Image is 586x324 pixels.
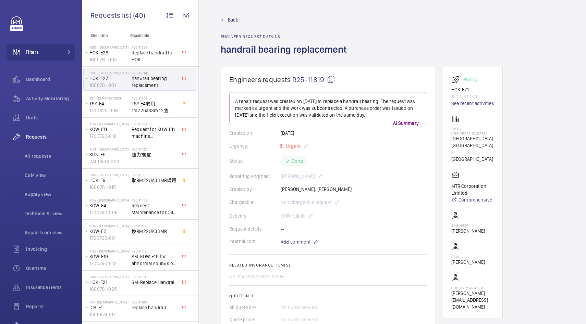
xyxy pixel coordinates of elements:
[89,198,129,202] p: KOW - [GEOGRAPHIC_DATA]
[89,311,129,318] p: 1500874-001
[89,173,129,177] p: HOK - [GEOGRAPHIC_DATA]
[89,126,129,133] p: KOW-E11
[451,259,485,265] p: [PERSON_NAME]
[451,196,494,203] a: Comprehensive
[229,263,427,268] h2: Related insurance item(s)
[292,75,335,84] span: R25-11819
[89,49,129,56] p: HOK-E26
[89,107,129,114] p: 1700820-006
[451,75,462,83] img: escalator.svg
[26,76,75,83] span: Dashboard
[89,96,129,100] p: TSY - Tsing Yi Station
[89,75,129,82] p: HOK-E22
[25,153,75,159] span: All requests
[89,279,129,286] p: HOK-E21
[89,133,129,140] p: 1700790-018
[229,75,291,84] span: Engineers requests
[89,71,129,75] p: HOK - [GEOGRAPHIC_DATA]
[132,71,177,75] h2: R25-11819
[26,246,75,252] span: Invoicing
[132,224,177,228] h2: R25-11430
[89,202,129,209] p: KOW-E4
[132,173,177,177] h2: R25-11505
[89,151,129,158] p: SUN-E5
[89,253,129,260] p: KOW-E19
[132,100,177,114] span: TSY E4取用rm22ua33mr 2隻
[281,238,310,245] span: Add comment
[451,255,485,259] p: CSM
[26,265,75,272] span: Overtime
[132,253,177,267] span: SM-KOW-E19 for abnormal sounds of coupling damper
[451,93,494,100] p: 1600761-001
[221,34,351,39] h2: Engineer request details
[451,100,494,107] a: See recent activities
[132,202,177,216] span: Request Maintenance for Oil Leaking & abnormal noise
[132,49,177,63] span: Replace handrail for HOK
[228,16,238,23] span: Back
[390,120,422,127] p: AI Summary
[451,183,494,196] p: MTR Corporation Limited
[132,304,177,311] span: replace handrail
[132,279,177,286] span: SM-Replace Handrail
[132,96,177,100] h2: R25-11803
[132,228,177,235] span: 換RM22UA33MR
[132,249,177,253] h2: R25-11312
[132,151,177,158] span: 迫力拖皮
[89,100,129,107] p: TSY-E4
[235,98,422,118] p: A repair request was created on [DATE] to replace a handrail bearing. The request was marked as u...
[464,78,476,81] p: Working
[90,11,133,20] span: Requests list
[89,184,129,191] p: 1600761-015
[132,45,177,49] h2: R25-11824
[25,172,75,179] span: CSM view
[89,158,129,165] p: 2400938-003
[89,56,129,63] p: 1600761-003
[89,224,129,228] p: KOW - [GEOGRAPHIC_DATA]
[132,147,177,151] h2: R25-11622
[89,304,129,311] p: DIS-E1
[26,284,75,291] span: Insurance items
[25,210,75,217] span: Technical S. view
[451,290,494,310] p: [PERSON_NAME][EMAIL_ADDRESS][DOMAIN_NAME]
[89,147,129,151] p: SUN - [GEOGRAPHIC_DATA]
[89,122,129,126] p: KOW - [GEOGRAPHIC_DATA]
[451,135,494,149] p: [GEOGRAPHIC_DATA] [GEOGRAPHIC_DATA]
[25,191,75,198] span: Supply view
[26,114,75,121] span: Units
[26,95,75,102] span: Activity Monitoring
[451,286,494,290] p: Supply manager
[25,229,75,236] span: Repair team view
[451,223,485,228] p: Engineer
[132,122,177,126] h2: R25-11754
[26,133,75,140] span: Requests
[132,126,177,140] span: Request for KOW-E11 machine maintenance
[89,82,129,89] p: 1600761-001
[26,303,75,310] span: Reports
[89,228,129,235] p: KOW-E2
[89,45,129,49] p: HOK - [GEOGRAPHIC_DATA]
[89,177,129,184] p: HOK-E9
[82,33,127,38] p: Site - Unit
[89,275,129,279] p: HOK - [GEOGRAPHIC_DATA]
[451,149,494,163] p: - [GEOGRAPHIC_DATA]
[132,75,177,89] span: handrail bearing replacement
[229,294,427,298] h2: Quote info
[89,260,129,267] p: 1700790-012
[132,300,177,304] h2: R25-11183
[89,249,129,253] p: KOW - [GEOGRAPHIC_DATA]
[7,44,75,60] button: Filters
[451,86,494,93] p: HOK-E22
[132,275,177,279] h2: R25-11311
[221,43,351,67] h1: handrail bearing replacement
[132,198,177,202] h2: R25-11452
[130,33,175,38] p: Repair title
[89,300,129,304] p: DIS - [GEOGRAPHIC_DATA]
[89,235,129,242] p: 1700790-001
[26,49,39,55] span: Filters
[132,177,177,184] span: 取RM22UA33MR備用
[451,228,485,234] p: [PERSON_NAME]
[89,209,129,216] p: 1700790-006
[89,286,129,293] p: 1600761-025
[451,127,494,135] p: HOK - [GEOGRAPHIC_DATA]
